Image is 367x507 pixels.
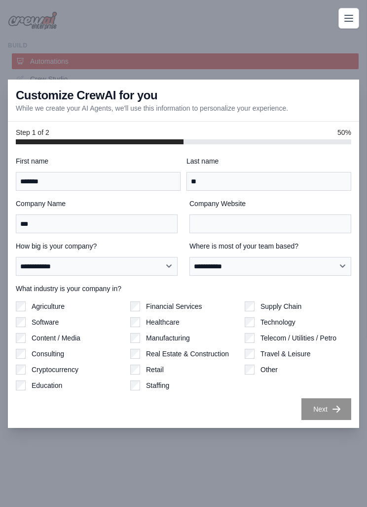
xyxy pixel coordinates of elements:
[260,333,336,343] label: Telecom / Utilities / Petro
[146,365,164,375] label: Retail
[260,301,301,311] label: Supply Chain
[189,199,351,209] label: Company Website
[260,349,310,359] label: Travel & Leisure
[16,103,288,113] p: While we create your AI Agents, we'll use this information to personalize your experience.
[146,317,180,327] label: Healthcare
[146,301,202,311] label: Financial Services
[16,127,49,137] span: Step 1 of 2
[16,241,178,251] label: How big is your company?
[32,380,62,390] label: Education
[16,199,178,209] label: Company Name
[146,333,190,343] label: Manufacturing
[146,349,229,359] label: Real Estate & Construction
[16,87,157,103] h3: Customize CrewAI for you
[301,398,351,420] button: Next
[260,317,295,327] label: Technology
[16,156,181,166] label: First name
[260,365,278,375] label: Other
[338,8,359,29] button: Toggle navigation
[32,349,64,359] label: Consulting
[32,301,65,311] label: Agriculture
[189,241,351,251] label: Where is most of your team based?
[32,317,59,327] label: Software
[32,333,80,343] label: Content / Media
[32,365,78,375] label: Cryptocurrency
[146,380,169,390] label: Staffing
[318,460,367,507] iframe: Chat Widget
[16,284,351,294] label: What industry is your company in?
[337,127,351,137] span: 50%
[186,156,351,166] label: Last name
